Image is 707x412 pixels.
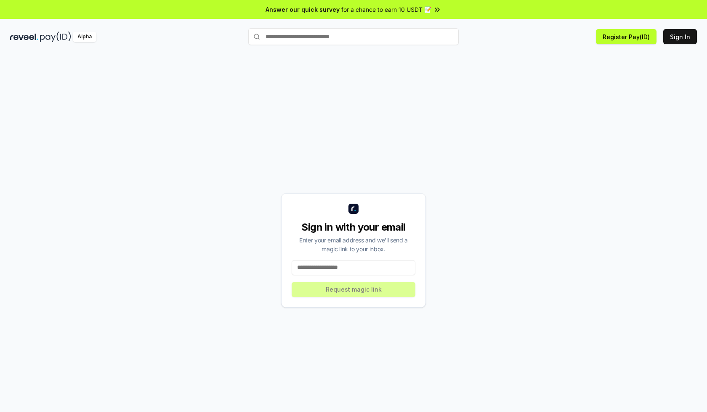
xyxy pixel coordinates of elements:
span: for a chance to earn 10 USDT 📝 [341,5,431,14]
div: Enter your email address and we’ll send a magic link to your inbox. [292,236,415,253]
img: pay_id [40,32,71,42]
button: Sign In [663,29,697,44]
div: Sign in with your email [292,221,415,234]
div: Alpha [73,32,96,42]
img: logo_small [348,204,359,214]
img: reveel_dark [10,32,38,42]
button: Register Pay(ID) [596,29,656,44]
span: Answer our quick survey [266,5,340,14]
